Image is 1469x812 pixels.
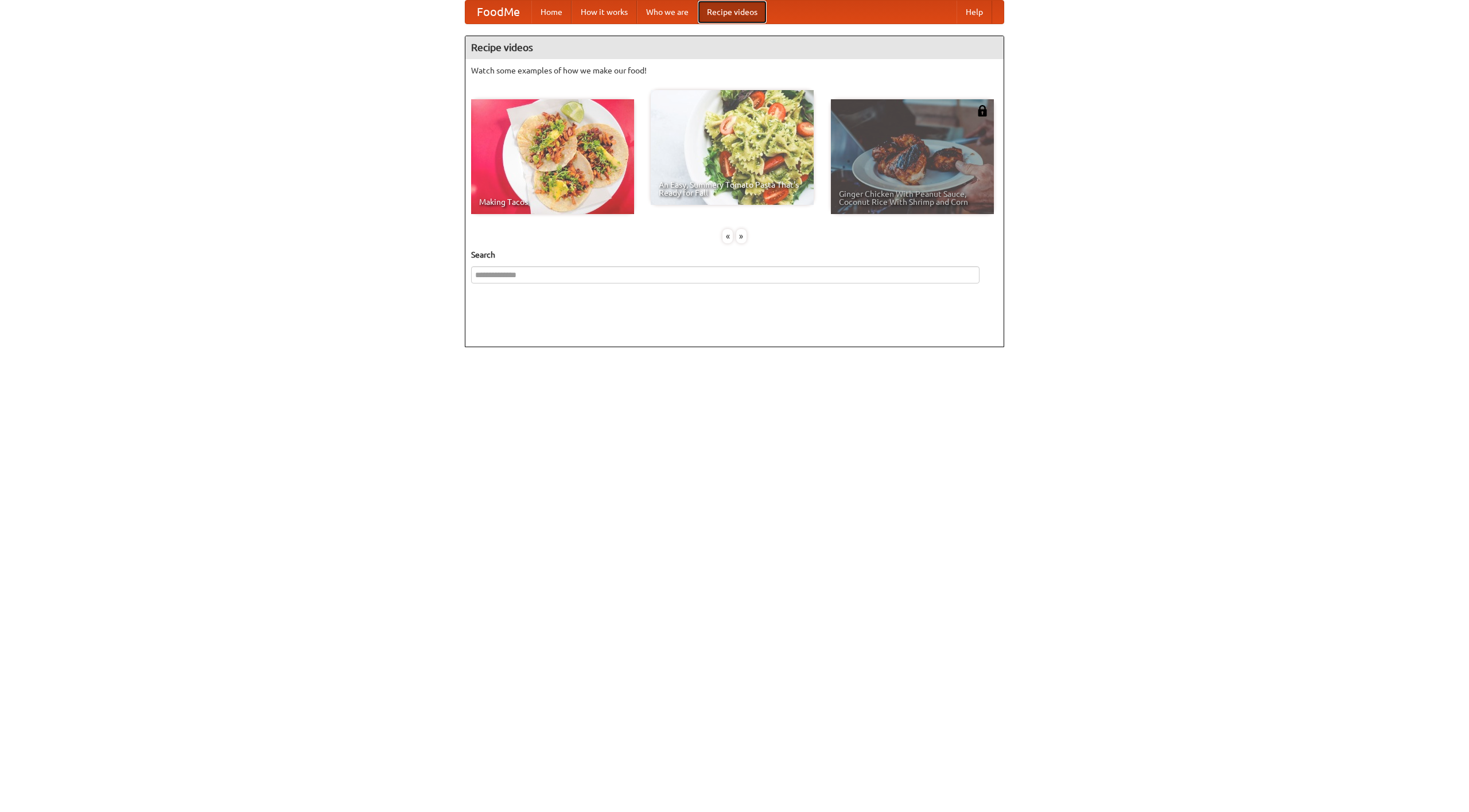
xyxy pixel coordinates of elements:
a: Making Tacos [471,99,634,214]
span: An Easy, Summery Tomato Pasta That's Ready for Fall [659,181,806,197]
img: 483408.png [977,105,988,116]
div: » [736,229,747,243]
h4: Recipe videos [465,36,1004,59]
span: Making Tacos [479,198,626,206]
a: FoodMe [465,1,531,24]
a: Recipe videos [698,1,767,24]
div: « [722,229,733,243]
a: Home [531,1,572,24]
a: An Easy, Summery Tomato Pasta That's Ready for Fall [651,90,814,205]
a: Who we are [637,1,698,24]
a: Help [957,1,992,24]
h5: Search [471,249,998,261]
p: Watch some examples of how we make our food! [471,65,998,76]
a: How it works [572,1,637,24]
